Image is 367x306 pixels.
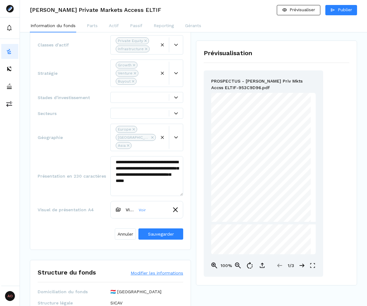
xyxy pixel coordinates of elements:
[1,61,18,76] button: distributors
[38,289,110,295] span: Domiciliation du fonds
[1,79,18,94] button: asset-managers
[38,173,110,179] span: Présentation en 230 caractères
[1,96,18,111] button: commissions
[302,98,305,99] span: [DATE]
[247,245,274,246] span: IMPORTANT INFORMATION
[38,110,110,117] span: Secteurs
[254,240,262,242] span: [DATE]
[145,48,147,50] div: Remove Infrastructure
[185,22,201,29] p: Gérants
[277,5,320,15] button: Prévisualiser
[38,94,110,101] span: Stades d'investissement
[258,129,296,131] span: Fonds d’investissement européen à long terme
[220,262,232,269] p: 100%
[118,135,150,140] div: [GEOGRAPHIC_DATA]
[118,70,132,76] div: Venture
[6,66,12,72] img: distributors
[134,72,136,74] div: Remove Venture
[6,48,12,55] img: funds
[296,134,297,136] span: )
[132,128,135,131] div: Remove Europe
[282,134,296,136] span: Société anonyme
[118,62,132,68] div: Growth
[325,5,357,15] button: Publier
[5,291,15,301] span: AO
[223,254,299,255] span: PRIVATE MARKETS ACCESS ELTIF (THE “FUND”). THE FUND IS AN INVESTMENT COMPANY WITH
[129,20,143,32] button: Passif
[115,228,136,240] button: Annuler
[211,78,316,85] p: PROSPECTUS - [PERSON_NAME] Priv Mkts Accss ELTIF-953C9D96.pdf
[108,20,119,32] button: Actif
[224,129,258,131] span: European Long-Term Investment Fund (
[30,22,76,29] p: Information du fonds
[235,122,286,124] span: [PERSON_NAME] PRIVATE MARKETS ACCESS ELTIF
[87,22,98,29] p: Parts
[226,179,296,181] span: This Private Placement Memorandum shall constitute a prospectus within the meaning of the 2010 La...
[30,20,76,32] button: Information du fonds
[130,22,142,29] p: Passif
[1,44,18,59] button: funds
[223,250,299,251] span: FURNISHED TO ELIGIBLE INVESTORS ON A CONFIDENTIAL BASIS FOR THEIR CONSIDERATION IN
[338,7,352,13] p: Publier
[131,270,183,276] button: Modifier les informations
[148,232,174,237] span: Sauvegarder
[144,40,147,42] div: Remove Private Equity
[139,207,146,213] a: Voir
[86,20,98,32] button: Parts
[118,46,144,52] div: Infrastructure
[285,262,297,269] p: 1/3
[127,144,129,147] div: Remove Asia
[274,132,295,134] span: Société d'investissement à
[110,289,161,295] p: 🇱🇺 [GEOGRAPHIC_DATA]
[118,127,131,132] div: Europe
[236,134,282,136] span: ) incorporated as a Public Limited Liability Company (
[118,79,131,84] div: Buyout
[295,97,307,98] span: 2025/1530-O14933-0-PC
[118,38,143,44] div: Private Equity
[110,300,123,306] p: SICAV
[290,7,315,13] p: Prévisualiser
[126,207,136,213] p: VISU A4- [PERSON_NAME] Priv Mkts Accss ELTIF - 06_2025-1ED916C5.pdf
[133,64,135,66] div: Remove Growth
[223,252,300,253] span: CONNECTION WITH THE PRIVATE OFFERING OF SHARES (THE “SHARES”) IN [PERSON_NAME]
[153,20,174,32] button: Reporting
[138,228,183,240] button: Sauvegarder
[118,143,126,148] div: Asia
[229,237,293,239] span: [PERSON_NAME] PRIVATE MARKETS ACCESS ELTIF
[258,181,264,183] span: Regulation
[224,134,236,136] span: capital variable
[204,48,349,58] h1: Prévisualisation
[109,22,119,29] p: Actif
[256,153,262,155] span: [DATE]
[38,207,110,213] span: Visuel de présentation A4
[38,42,110,48] span: Classes d'actif
[38,134,110,141] span: Géographie
[296,129,296,131] span: )
[224,107,247,108] span: Private Placement Memorandum
[38,300,110,306] span: Structure légale
[132,80,134,83] div: Remove Buyout
[223,248,299,250] span: THIS CONFIDENTIAL PRIVATE PLACEMENT MEMORANDUM (THIS “MEMORANDUM”) IS BEING
[6,83,12,89] img: asset-managers
[184,20,202,32] button: Gérants
[30,7,161,13] h3: [PERSON_NAME] Private Markets Access ELTIF
[154,22,174,29] p: Reporting
[38,268,96,277] h1: Structure du fonds
[38,70,110,76] span: Stratégie
[151,136,154,139] div: Remove North America
[118,231,133,237] span: Annuler
[242,147,280,149] span: PRIVATE PLACEMENT MEMORANDUM
[225,132,274,134] span: Luxembourg Investment Company with Variable Capital (
[6,101,12,107] img: commissions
